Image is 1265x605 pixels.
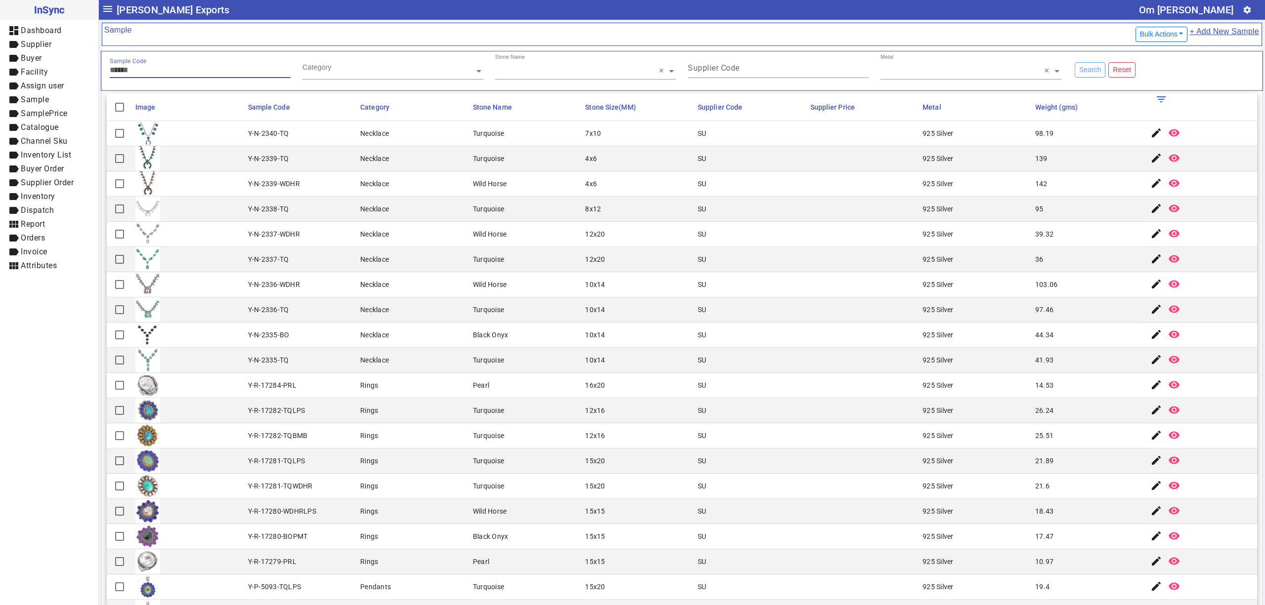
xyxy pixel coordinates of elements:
div: 925 Silver [923,481,954,491]
div: Turquoise [473,128,504,138]
div: Turquoise [473,456,504,466]
div: 10x14 [585,355,605,365]
div: 925 Silver [923,582,954,592]
span: Supplier Code [698,103,742,111]
mat-icon: edit [1150,555,1162,567]
span: Sample [21,95,49,104]
div: 15x20 [585,481,605,491]
mat-icon: edit [1150,404,1162,416]
div: Wild Horse [473,179,507,189]
span: Supplier Order [21,178,74,187]
div: 15x15 [585,506,605,516]
div: 925 Silver [923,531,954,541]
div: Y-N-2338-TQ [248,204,289,214]
mat-icon: view_module [8,260,20,272]
span: Supplier [21,40,51,49]
div: Y-N-2336-WDHR [248,280,300,289]
div: 12x16 [585,431,605,441]
mat-icon: label [8,66,20,78]
div: Y-P-5093-TQLPS [248,582,301,592]
img: 6e63819f-fddf-4c1c-a4b4-692ae58c6c06 [135,323,160,347]
div: Wild Horse [473,506,507,516]
div: 39.32 [1035,229,1054,239]
span: Buyer Order [21,164,64,173]
button: Reset [1108,62,1136,78]
img: 856becd5-141b-4050-a9cc-3eca6dccd078 [135,171,160,196]
div: Rings [360,481,378,491]
div: SU [698,431,707,441]
div: 97.46 [1035,305,1054,315]
span: Channel Sku [21,136,68,146]
mat-card-header: Sample [102,23,1262,46]
div: 25.51 [1035,431,1054,441]
img: 6b0718a6-5673-489f-b7cd-bb7ac50a94b7 [135,524,160,549]
div: Black Onyx [473,330,508,340]
div: Metal [881,53,894,61]
span: Weight (gms) [1035,103,1078,111]
mat-icon: edit [1150,505,1162,517]
div: 925 Silver [923,330,954,340]
div: 925 Silver [923,380,954,390]
span: Invoice [21,247,47,256]
div: Necklace [360,204,389,214]
div: 12x20 [585,229,605,239]
div: Y-R-17281-TQLPS [248,456,305,466]
div: Rings [360,380,378,390]
div: SU [698,229,707,239]
div: Rings [360,506,378,516]
div: 10x14 [585,305,605,315]
div: Y-R-17280-BOPMT [248,531,308,541]
div: Rings [360,557,378,566]
mat-label: Sample Code [110,58,147,65]
div: 7x10 [585,128,601,138]
mat-icon: label [8,149,20,161]
div: 12x20 [585,254,605,264]
div: SU [698,330,707,340]
div: Y-R-17280-WDHRLPS [248,506,316,516]
span: InSync [8,2,90,18]
div: SU [698,481,707,491]
img: dd6c4a6c-3f0b-48bc-bdbc-2b961bb8d980 [135,549,160,574]
div: Turquoise [473,431,504,441]
mat-icon: menu [102,3,114,15]
div: 21.6 [1035,481,1050,491]
div: 36 [1035,254,1044,264]
mat-icon: view_module [8,218,20,230]
div: 925 Silver [923,305,954,315]
img: 12f528a4-80ad-44c6-8543-a9475206e3af [135,247,160,272]
div: Y-N-2339-WDHR [248,179,300,189]
span: Image [135,103,156,111]
span: Metal [923,103,941,111]
mat-icon: remove_red_eye [1168,228,1180,240]
span: Facility [21,67,48,77]
div: 16x20 [585,380,605,390]
div: 8x12 [585,204,601,214]
span: Catalogue [21,122,59,132]
mat-icon: label [8,121,20,133]
mat-icon: remove_red_eye [1168,505,1180,517]
div: 925 Silver [923,179,954,189]
div: 14.53 [1035,380,1054,390]
div: Wild Horse [473,280,507,289]
div: SU [698,254,707,264]
div: Y-R-17279-PRL [248,557,296,566]
div: Necklace [360,254,389,264]
mat-icon: remove_red_eye [1168,127,1180,139]
div: 925 Silver [923,506,954,516]
div: Turquoise [473,481,504,491]
div: 925 Silver [923,254,954,264]
div: SU [698,405,707,415]
div: Rings [360,456,378,466]
span: Assign user [21,81,64,90]
mat-icon: edit [1150,354,1162,365]
mat-icon: label [8,94,20,106]
div: 98.19 [1035,128,1054,138]
mat-icon: edit [1150,228,1162,240]
div: 44.34 [1035,330,1054,340]
img: 7e4def86-5eed-4b56-9efc-076dce8ebfa9 [135,474,160,498]
mat-icon: edit [1150,278,1162,290]
mat-icon: label [8,39,20,50]
div: 925 Silver [923,204,954,214]
mat-icon: label [8,52,20,64]
div: Necklace [360,280,389,289]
